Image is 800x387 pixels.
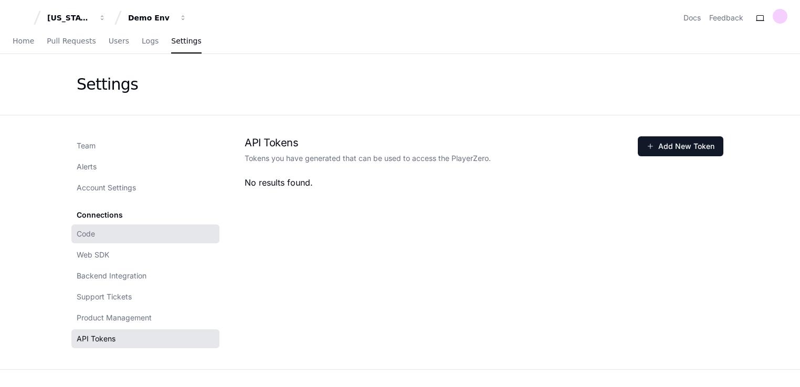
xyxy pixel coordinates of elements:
[709,13,743,23] button: Feedback
[71,224,219,243] a: Code
[77,162,97,172] span: Alerts
[13,38,34,44] span: Home
[77,141,96,151] span: Team
[109,29,129,53] a: Users
[71,266,219,285] a: Backend Integration
[77,250,109,260] span: Web SDK
[13,29,34,53] a: Home
[142,38,159,44] span: Logs
[71,245,219,264] a: Web SDK
[245,176,723,189] h2: No results found.
[71,157,219,176] a: Alerts
[109,38,129,44] span: Users
[77,313,152,323] span: Product Management
[77,75,138,94] div: Settings
[77,229,95,239] span: Code
[71,287,219,306] a: Support Tickets
[77,182,136,193] span: Account Settings
[683,13,701,23] a: Docs
[43,8,110,27] button: [US_STATE] Pacific
[71,329,219,348] a: API Tokens
[124,8,191,27] button: Demo Env
[638,136,723,156] button: Add New Token
[245,136,638,149] h1: API Tokens
[647,141,714,152] span: Add New Token
[71,308,219,327] a: Product Management
[171,29,201,53] a: Settings
[142,29,159,53] a: Logs
[245,153,638,164] p: Tokens you have generated that can be used to access the PlayerZero.
[77,292,132,302] span: Support Tickets
[77,271,146,281] span: Backend Integration
[128,13,173,23] div: Demo Env
[47,13,92,23] div: [US_STATE] Pacific
[77,334,115,344] span: API Tokens
[71,136,219,155] a: Team
[171,38,201,44] span: Settings
[71,178,219,197] a: Account Settings
[47,29,96,53] a: Pull Requests
[47,38,96,44] span: Pull Requests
